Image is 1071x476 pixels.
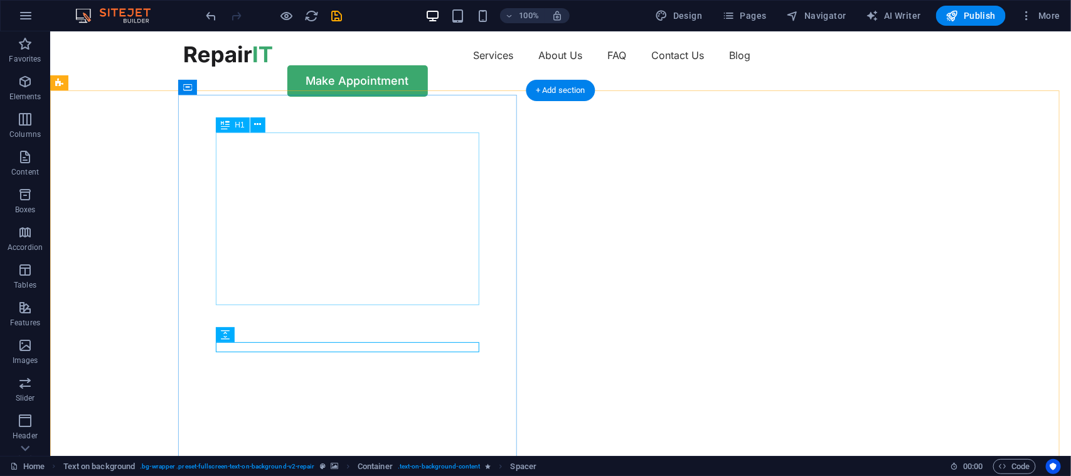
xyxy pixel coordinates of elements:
[15,205,36,215] p: Boxes
[526,80,595,101] div: + Add section
[9,92,41,102] p: Elements
[305,9,319,23] i: Reload page
[651,6,708,26] button: Design
[936,6,1006,26] button: Publish
[999,459,1030,474] span: Code
[551,10,563,21] i: On resize automatically adjust zoom level to fit chosen device.
[500,8,545,23] button: 100%
[235,121,244,129] span: H1
[866,9,921,22] span: AI Writer
[485,463,491,470] i: Element contains an animation
[398,459,481,474] span: . text-on-background-content
[717,6,771,26] button: Pages
[204,8,219,23] button: undo
[950,459,983,474] h6: Session time
[946,9,996,22] span: Publish
[63,459,537,474] nav: breadcrumb
[16,393,35,403] p: Slider
[656,9,703,22] span: Design
[782,6,851,26] button: Navigator
[330,9,344,23] i: Save (Ctrl+S)
[1021,9,1060,22] span: More
[358,459,393,474] span: Click to select. Double-click to edit
[861,6,926,26] button: AI Writer
[787,9,846,22] span: Navigator
[205,9,219,23] i: Undo: Edit headline (Ctrl+Z)
[1016,6,1065,26] button: More
[140,459,314,474] span: . bg-wrapper .preset-fullscreen-text-on-background-v2-repair
[9,129,41,139] p: Columns
[13,355,38,365] p: Images
[519,8,539,23] h6: 100%
[304,8,319,23] button: reload
[320,463,326,470] i: This element is a customizable preset
[72,8,166,23] img: Editor Logo
[329,8,344,23] button: save
[511,459,537,474] span: Click to select. Double-click to edit
[10,459,45,474] a: Click to cancel selection. Double-click to open Pages
[13,431,38,441] p: Header
[63,459,136,474] span: Click to select. Double-click to edit
[8,242,43,252] p: Accordion
[963,459,983,474] span: 00 00
[722,9,766,22] span: Pages
[9,54,41,64] p: Favorites
[993,459,1036,474] button: Code
[1046,459,1061,474] button: Usercentrics
[279,8,294,23] button: Click here to leave preview mode and continue editing
[972,462,974,471] span: :
[331,463,338,470] i: This element contains a background
[11,167,39,177] p: Content
[10,318,40,328] p: Features
[651,6,708,26] div: Design (Ctrl+Alt+Y)
[14,280,36,290] p: Tables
